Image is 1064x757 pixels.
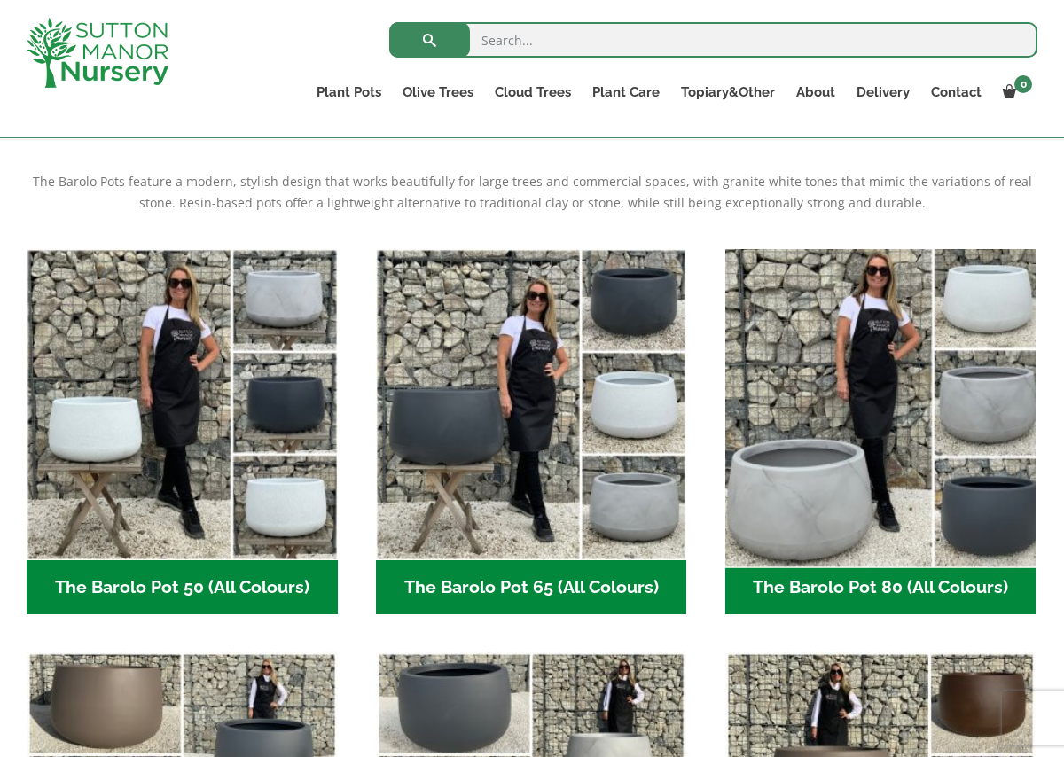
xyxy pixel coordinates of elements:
img: The Barolo Pot 65 (All Colours) [376,249,687,560]
h2: The Barolo Pot 65 (All Colours) [376,560,687,615]
a: Visit product category The Barolo Pot 80 (All Colours) [725,249,1037,614]
a: Topiary&Other [670,80,786,105]
h2: The Barolo Pot 50 (All Colours) [27,560,338,615]
a: Delivery [846,80,920,105]
h2: The Barolo Pot 80 (All Colours) [725,560,1037,615]
a: Plant Pots [306,80,392,105]
a: Plant Care [582,80,670,105]
a: 0 [992,80,1037,105]
a: Visit product category The Barolo Pot 65 (All Colours) [376,249,687,614]
input: Search... [389,22,1037,58]
img: The Barolo Pot 50 (All Colours) [27,249,338,560]
a: Cloud Trees [484,80,582,105]
p: The Barolo Pots feature a modern, stylish design that works beautifully for large trees and comme... [27,171,1037,214]
a: Olive Trees [392,80,484,105]
img: logo [27,18,168,88]
a: About [786,80,846,105]
img: The Barolo Pot 80 (All Colours) [717,241,1044,567]
a: Visit product category The Barolo Pot 50 (All Colours) [27,249,338,614]
a: Contact [920,80,992,105]
span: 0 [1014,75,1032,93]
